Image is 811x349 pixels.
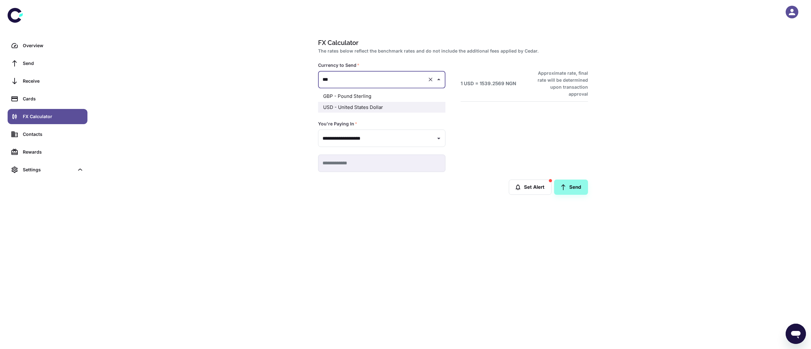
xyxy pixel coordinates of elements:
[509,180,552,195] button: Set Alert
[8,162,87,177] div: Settings
[318,38,585,48] h1: FX Calculator
[8,38,87,53] a: Overview
[554,180,588,195] a: Send
[461,80,516,87] h6: 1 USD = 1539.2569 NGN
[318,102,445,113] li: USD - United States Dollar
[426,75,435,84] button: Clear
[23,78,84,85] div: Receive
[434,75,443,84] button: Close
[786,324,806,344] iframe: Button to launch messaging window
[23,113,84,120] div: FX Calculator
[23,149,84,155] div: Rewards
[8,144,87,160] a: Rewards
[23,60,84,67] div: Send
[8,109,87,124] a: FX Calculator
[8,127,87,142] a: Contacts
[23,95,84,102] div: Cards
[318,121,357,127] label: You're Paying In
[23,166,74,173] div: Settings
[8,56,87,71] a: Send
[8,91,87,106] a: Cards
[318,91,445,102] li: GBP - Pound Sterling
[23,42,84,49] div: Overview
[531,70,588,98] h6: Approximate rate, final rate will be determined upon transaction approval
[8,73,87,89] a: Receive
[434,134,443,143] button: Open
[23,131,84,138] div: Contacts
[318,62,360,68] label: Currency to Send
